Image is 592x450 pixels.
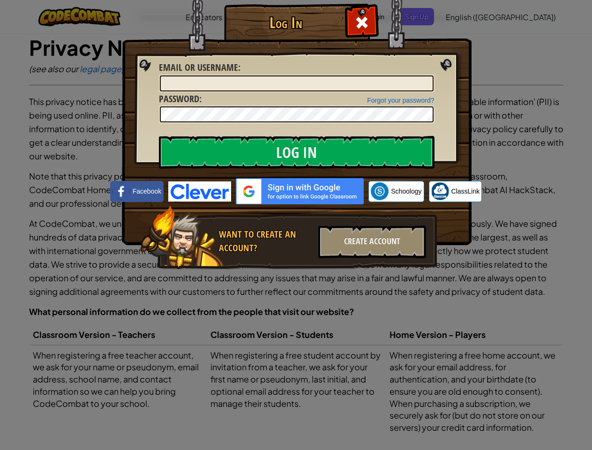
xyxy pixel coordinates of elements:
[219,228,313,255] div: Want to create an account?
[159,61,240,75] label: :
[159,92,199,105] span: Password
[159,92,202,106] label: :
[226,15,346,31] h1: Log In
[168,181,231,202] img: clever-logo-blue.png
[159,136,435,169] input: Log In
[236,178,364,204] img: gplus_sso_button2.svg
[367,97,434,104] a: Forgot your password?
[431,182,449,200] img: classlink-logo-small.png
[391,187,421,196] span: Schoology
[318,225,426,258] div: Create Account
[371,182,389,200] img: schoology.png
[112,182,130,200] img: facebook_small.png
[159,61,238,74] span: Email or Username
[133,187,161,196] span: Facebook
[451,187,480,196] span: ClassLink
